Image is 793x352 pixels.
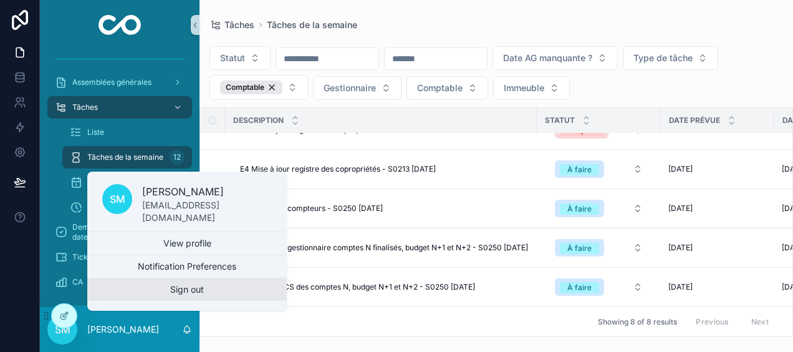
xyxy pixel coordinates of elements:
[72,102,98,112] span: Tâches
[47,246,192,268] a: Tickets à résoudre352
[493,46,618,70] button: Select Button
[224,19,254,31] span: Tâches
[55,322,70,337] span: SM
[220,81,282,94] button: Unselect COMPTABLE
[567,243,592,254] div: À faire
[545,115,575,125] span: Statut
[47,221,192,243] a: Demandes modification dates prévues0
[87,152,163,162] span: Tâches de la semaine
[209,19,254,31] a: Tâches
[220,81,282,94] div: Comptable
[110,192,125,207] span: SM
[220,52,245,64] span: Statut
[87,323,159,336] p: [PERSON_NAME]
[240,243,528,253] span: B3 Envoi mel gestionnaire comptes N finalisés, budget N+1 et N+2 - S0250 [DATE]
[87,278,287,301] button: Sign out
[324,82,376,94] span: Gestionnaire
[87,232,287,255] a: View profile
[142,199,272,224] p: [EMAIL_ADDRESS][DOMAIN_NAME]
[267,19,357,31] a: Tâches de la semaine
[233,115,284,125] span: Description
[62,146,192,169] a: Tâches de la semaine12
[62,196,192,218] a: Délai réalisation
[72,222,165,242] span: Demandes modification dates prévues
[406,76,488,100] button: Select Button
[545,155,653,183] button: Select Button
[545,273,653,301] button: Select Button
[313,76,401,100] button: Select Button
[72,277,83,287] span: CA
[567,203,592,215] div: À faire
[72,77,151,87] span: Assemblées générales
[62,171,192,193] a: Calendrier
[47,96,192,119] a: Tâches
[668,164,693,174] span: [DATE]
[209,75,308,100] button: Select Button
[240,164,436,174] span: E4 Mise à jour registre des copropriétés - S0213 [DATE]
[87,127,104,137] span: Liste
[545,234,653,262] button: Select Button
[598,317,677,327] span: Showing 8 of 8 results
[47,71,192,94] a: Assemblées générales
[668,282,693,292] span: [DATE]
[567,282,592,293] div: À faire
[545,195,653,222] button: Select Button
[170,150,185,165] div: 12
[493,76,570,100] button: Select Button
[47,271,192,293] a: CA
[668,243,693,253] span: [DATE]
[669,115,720,125] span: Date prévue
[240,203,383,213] span: B1 Saisie des compteurs - S0250 [DATE]
[417,82,463,94] span: Comptable
[668,203,693,213] span: [DATE]
[567,164,592,175] div: À faire
[504,82,544,94] span: Immeuble
[240,282,475,292] span: B4 Envoi au CS des comptes N, budget N+1 et N+2 - S0250 [DATE]
[87,255,287,278] button: Notification Preferences
[209,46,271,70] button: Select Button
[142,184,272,199] p: [PERSON_NAME]
[503,52,592,64] span: Date AG manquante ?
[62,121,192,144] a: Liste
[633,52,693,64] span: Type de tâche
[99,15,142,35] img: App logo
[40,50,199,307] div: scrollable content
[72,252,138,262] span: Tickets à résoudre
[623,46,718,70] button: Select Button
